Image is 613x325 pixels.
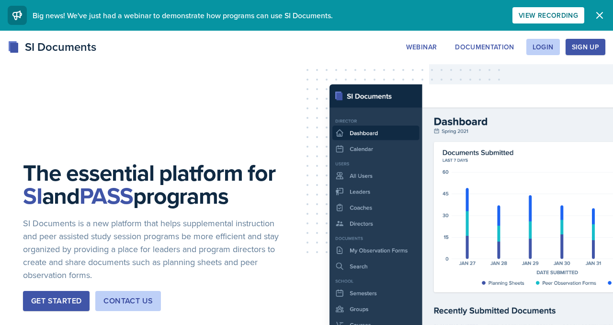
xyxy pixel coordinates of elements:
button: Webinar [400,39,443,55]
div: Contact Us [103,295,153,307]
button: Sign Up [566,39,605,55]
button: Contact Us [95,291,161,311]
div: View Recording [519,12,578,19]
div: Login [533,43,554,51]
div: Get Started [31,295,81,307]
div: Documentation [455,43,514,51]
span: Big news! We've just had a webinar to demonstrate how programs can use SI Documents. [33,10,333,21]
button: Get Started [23,291,90,311]
div: SI Documents [8,38,96,56]
div: Webinar [406,43,437,51]
button: View Recording [512,7,584,23]
button: Login [526,39,560,55]
div: Sign Up [572,43,599,51]
button: Documentation [449,39,521,55]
